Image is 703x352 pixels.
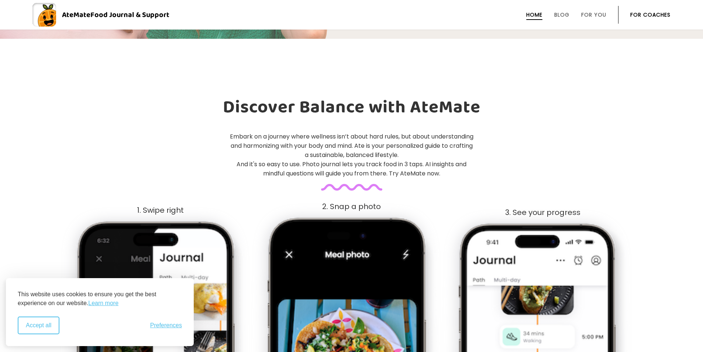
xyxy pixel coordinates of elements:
[554,12,569,18] a: Blog
[150,322,182,329] span: Preferences
[581,12,606,18] a: For You
[630,12,671,18] a: For Coaches
[229,132,474,178] p: Embark on a journey where wellness isn’t about hard rules, but about understanding and harmonizin...
[18,290,182,308] p: This website uses cookies to ensure you get the best experience on our website.
[448,208,638,217] div: 3. See your progress
[65,206,255,215] div: 1. Swipe right
[56,9,169,21] div: AteMate
[90,9,169,21] span: Food Journal & Support
[526,12,542,18] a: Home
[88,299,118,308] a: Learn more
[32,3,671,27] a: AteMateFood Journal & Support
[150,322,182,329] button: Toggle preferences
[256,202,446,211] div: 2. Snap a photo
[18,317,59,334] button: Accept all cookies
